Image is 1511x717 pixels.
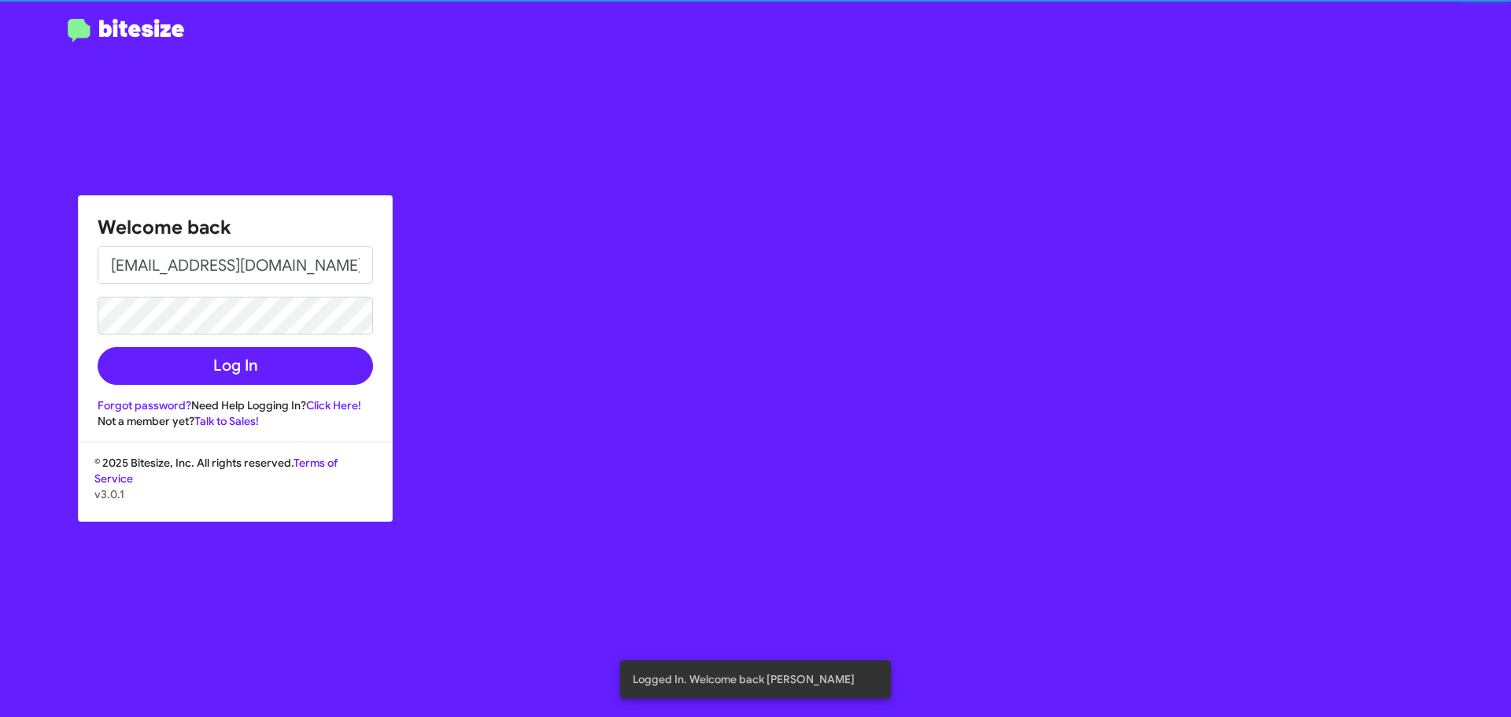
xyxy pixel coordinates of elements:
h1: Welcome back [98,215,373,240]
span: Logged In. Welcome back [PERSON_NAME] [633,671,855,687]
p: v3.0.1 [94,486,376,502]
div: Need Help Logging In? [98,397,373,413]
a: Talk to Sales! [194,414,259,428]
a: Forgot password? [98,398,191,412]
button: Log In [98,347,373,385]
div: Not a member yet? [98,413,373,429]
div: © 2025 Bitesize, Inc. All rights reserved. [79,455,392,521]
input: Email address [98,246,373,284]
a: Click Here! [306,398,361,412]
